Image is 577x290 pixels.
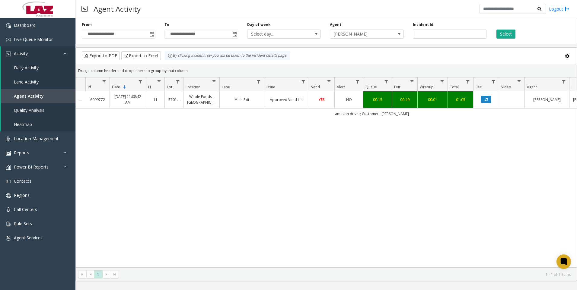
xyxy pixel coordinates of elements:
[560,77,568,86] a: Agent Filter Menu
[247,30,306,38] span: Select day...
[14,22,36,28] span: Dashboard
[6,52,11,56] img: 'icon'
[6,222,11,226] img: 'icon'
[155,77,163,86] a: H Filter Menu
[100,77,108,86] a: Id Filter Menu
[14,206,37,212] span: Call Centers
[14,221,32,226] span: Rule Sets
[14,235,43,241] span: Agent Services
[123,272,571,277] kendo-pager-info: 1 - 1 of 1 items
[6,179,11,184] img: 'icon'
[136,77,145,86] a: Date Filter Menu
[365,84,377,90] span: Queue
[112,84,120,90] span: Date
[528,97,566,102] a: [PERSON_NAME]
[421,97,444,102] a: 00:01
[1,103,75,117] a: Quality Analysis
[438,77,446,86] a: Wrapup Filter Menu
[382,77,391,86] a: Queue Filter Menu
[394,84,400,90] span: Dur
[1,89,75,103] a: Agent Activity
[14,51,28,56] span: Activity
[88,84,91,90] span: Id
[76,65,577,76] div: Drag a column header and drop it here to group by that column
[89,97,106,102] a: 6099772
[14,150,29,156] span: Reports
[311,84,320,90] span: Vend
[14,121,32,127] span: Heatmap
[367,97,388,102] a: 00:15
[6,151,11,156] img: 'icon'
[14,136,59,141] span: Location Management
[14,36,53,42] span: Live Queue Monitor
[1,117,75,131] a: Heatmap
[210,77,218,86] a: Location Filter Menu
[6,37,11,42] img: 'icon'
[82,51,120,60] button: Export to PDF
[187,94,216,105] a: Whole Foods - [GEOGRAPHIC_DATA]
[396,97,414,102] a: 00:49
[164,22,169,27] label: To
[122,85,127,90] span: Sortable
[14,164,49,170] span: Power BI Reports
[174,77,182,86] a: Lot Filter Menu
[464,77,472,86] a: Total Filter Menu
[14,65,39,71] span: Daily Activity
[14,192,30,198] span: Regions
[313,97,331,102] a: YES
[94,270,102,279] span: Page 1
[527,84,537,90] span: Agent
[496,30,515,39] button: Select
[319,97,325,102] span: YES
[565,6,569,12] img: logout
[91,2,144,16] h3: Agent Activity
[408,77,416,86] a: Dur Filter Menu
[14,107,44,113] span: Quality Analysis
[1,75,75,89] a: Lane Activity
[6,137,11,141] img: 'icon'
[148,30,155,38] span: Toggle popup
[76,98,85,102] a: Collapse Details
[549,6,569,12] a: Logout
[515,77,523,86] a: Video Filter Menu
[268,97,305,102] a: Approved Vend List
[222,84,230,90] span: Lane
[255,77,263,86] a: Lane Filter Menu
[299,77,308,86] a: Issue Filter Menu
[6,23,11,28] img: 'icon'
[330,30,389,38] span: [PERSON_NAME]
[450,84,459,90] span: Total
[247,22,271,27] label: Day of week
[337,84,345,90] span: Alert
[330,22,341,27] label: Agent
[14,178,31,184] span: Contacts
[501,84,511,90] span: Video
[1,46,75,61] a: Activity
[413,22,433,27] label: Incident Id
[325,77,333,86] a: Vend Filter Menu
[6,236,11,241] img: 'icon'
[476,84,483,90] span: Rec.
[76,77,577,267] div: Data table
[150,97,161,102] a: 11
[6,165,11,170] img: 'icon'
[165,51,290,60] div: By clicking Incident row you will be taken to the incident details page.
[6,207,11,212] img: 'icon'
[113,94,142,105] a: [DATE] 11:08:42 AM
[81,2,88,16] img: pageIcon
[266,84,275,90] span: Issue
[451,97,470,102] a: 01:05
[121,51,161,60] button: Export to Excel
[168,53,173,58] img: infoIcon.svg
[489,77,498,86] a: Rec. Filter Menu
[338,97,359,102] a: NO
[231,30,238,38] span: Toggle popup
[148,84,151,90] span: H
[14,79,39,85] span: Lane Activity
[420,84,434,90] span: Wrapup
[1,61,75,75] a: Daily Activity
